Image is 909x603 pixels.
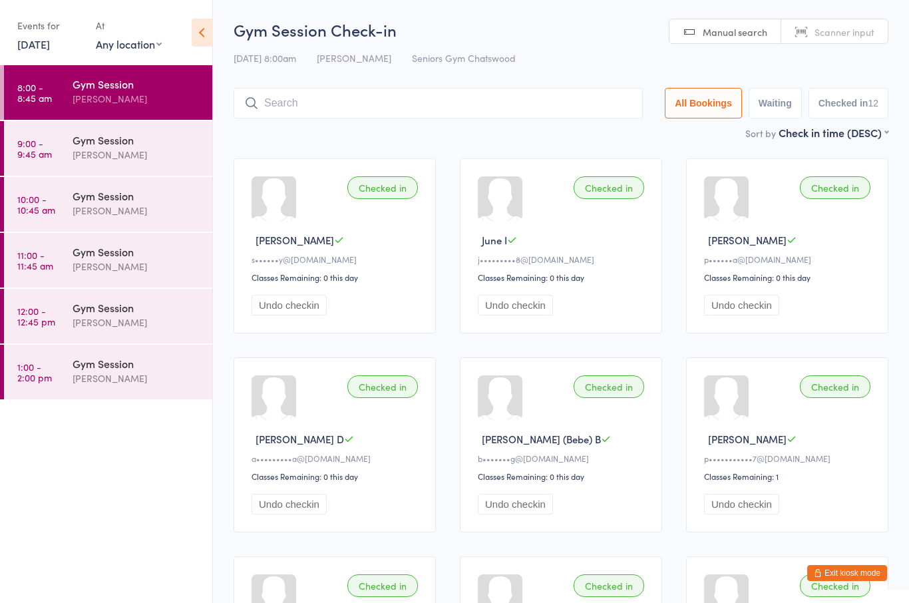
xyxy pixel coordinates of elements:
div: [PERSON_NAME] [73,371,201,386]
div: [PERSON_NAME] [73,147,201,162]
span: [PERSON_NAME] D [256,432,344,446]
div: Gym Session [73,188,201,203]
div: Checked in [800,176,870,199]
span: Seniors Gym Chatswood [412,51,516,65]
div: Checked in [347,375,418,398]
a: 12:00 -12:45 pmGym Session[PERSON_NAME] [4,289,212,343]
div: a•••••••••a@[DOMAIN_NAME] [252,453,422,464]
a: 10:00 -10:45 amGym Session[PERSON_NAME] [4,177,212,232]
div: Checked in [574,176,644,199]
span: [PERSON_NAME] [317,51,391,65]
div: p•••••••••••7@[DOMAIN_NAME] [704,453,874,464]
time: 12:00 - 12:45 pm [17,305,55,327]
a: [DATE] [17,37,50,51]
div: p••••••a@[DOMAIN_NAME] [704,254,874,265]
div: Gym Session [73,132,201,147]
time: 9:00 - 9:45 am [17,138,52,159]
div: Any location [96,37,162,51]
a: 11:00 -11:45 amGym Session[PERSON_NAME] [4,233,212,288]
a: 9:00 -9:45 amGym Session[PERSON_NAME] [4,121,212,176]
div: [PERSON_NAME] [73,203,201,218]
div: Checked in [574,574,644,597]
div: Check in time (DESC) [779,125,888,140]
div: [PERSON_NAME] [73,315,201,330]
time: 10:00 - 10:45 am [17,194,55,215]
div: Classes Remaining: 0 this day [478,471,648,482]
span: [DATE] 8:00am [234,51,296,65]
button: Checked in12 [809,88,888,118]
div: Gym Session [73,300,201,315]
div: Classes Remaining: 0 this day [704,272,874,283]
input: Search [234,88,643,118]
h2: Gym Session Check-in [234,19,888,41]
div: Checked in [800,375,870,398]
button: Exit kiosk mode [807,565,887,581]
button: Undo checkin [704,494,779,514]
div: Checked in [574,375,644,398]
button: Waiting [749,88,802,118]
span: June I [482,233,507,247]
div: Classes Remaining: 1 [704,471,874,482]
button: Undo checkin [704,295,779,315]
span: [PERSON_NAME] [708,233,787,247]
div: [PERSON_NAME] [73,259,201,274]
a: 1:00 -2:00 pmGym Session[PERSON_NAME] [4,345,212,399]
time: 8:00 - 8:45 am [17,82,52,103]
span: [PERSON_NAME] (Bebe) B [482,432,601,446]
time: 1:00 - 2:00 pm [17,361,52,383]
div: Gym Session [73,77,201,91]
div: j•••••••••8@[DOMAIN_NAME] [478,254,648,265]
div: Checked in [800,574,870,597]
div: s••••••y@[DOMAIN_NAME] [252,254,422,265]
label: Sort by [745,126,776,140]
div: Classes Remaining: 0 this day [252,272,422,283]
a: 8:00 -8:45 amGym Session[PERSON_NAME] [4,65,212,120]
button: Undo checkin [478,494,553,514]
div: Gym Session [73,356,201,371]
time: 11:00 - 11:45 am [17,250,53,271]
div: Classes Remaining: 0 this day [478,272,648,283]
button: Undo checkin [478,295,553,315]
span: Manual search [703,25,767,39]
span: Scanner input [815,25,874,39]
div: Events for [17,15,83,37]
div: b•••••••g@[DOMAIN_NAME] [478,453,648,464]
button: Undo checkin [252,295,327,315]
div: Checked in [347,574,418,597]
button: Undo checkin [252,494,327,514]
div: [PERSON_NAME] [73,91,201,106]
div: At [96,15,162,37]
div: Checked in [347,176,418,199]
span: [PERSON_NAME] [256,233,334,247]
button: All Bookings [665,88,742,118]
div: Gym Session [73,244,201,259]
div: 12 [868,98,878,108]
div: Classes Remaining: 0 this day [252,471,422,482]
span: [PERSON_NAME] [708,432,787,446]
